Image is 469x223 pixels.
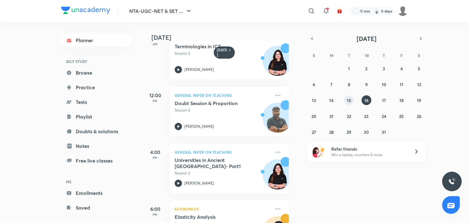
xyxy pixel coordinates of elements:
[175,43,251,49] h5: Terminologies in ICT
[335,6,344,16] button: avatar
[414,64,424,73] button: July 5, 2025
[61,111,132,123] a: Playlist
[61,67,132,79] a: Browse
[382,113,386,119] abbr: July 24, 2025
[399,113,404,119] abbr: July 25, 2025
[379,79,389,89] button: July 10, 2025
[362,127,371,137] button: July 30, 2025
[418,66,420,71] abbr: July 5, 2025
[329,97,333,103] abbr: July 14, 2025
[175,148,271,156] p: General Paper on Teaching
[344,79,354,89] button: July 8, 2025
[398,6,408,16] img: Aaradhna Thakur
[331,152,406,158] p: Win a laptop, vouchers & more
[344,64,354,73] button: July 1, 2025
[374,8,380,14] img: streak
[330,82,333,87] abbr: July 7, 2025
[61,81,132,93] a: Practice
[61,7,110,16] a: Company Logo
[175,108,271,113] p: Session 4
[383,53,385,58] abbr: Thursday
[348,82,350,87] abbr: July 8, 2025
[329,129,334,135] abbr: July 28, 2025
[347,113,351,119] abbr: July 22, 2025
[362,111,371,121] button: July 23, 2025
[397,95,406,105] button: July 18, 2025
[61,96,132,108] a: Tests
[143,148,167,156] h5: 4:00
[414,79,424,89] button: July 12, 2025
[348,66,350,71] abbr: July 1, 2025
[184,124,214,129] p: [PERSON_NAME]
[61,177,132,187] h6: ME
[344,111,354,121] button: July 22, 2025
[414,111,424,121] button: July 26, 2025
[347,97,351,103] abbr: July 15, 2025
[309,95,319,105] button: July 13, 2025
[217,48,227,57] h6: [DATE]
[61,140,132,152] a: Notes
[61,202,132,214] a: Saved
[175,92,271,99] p: General Paper on Teaching
[61,34,132,46] a: Planner
[362,95,371,105] button: July 16, 2025
[313,145,325,158] img: referral
[400,66,403,71] abbr: July 4, 2025
[348,53,350,58] abbr: Tuesday
[397,79,406,89] button: July 11, 2025
[61,125,132,137] a: Doubts & solutions
[326,95,336,105] button: July 14, 2025
[383,66,385,71] abbr: July 3, 2025
[263,106,292,135] img: Avatar
[344,127,354,137] button: July 29, 2025
[379,95,389,105] button: July 17, 2025
[362,79,371,89] button: July 9, 2025
[312,129,316,135] abbr: July 27, 2025
[326,111,336,121] button: July 21, 2025
[365,53,369,58] abbr: Wednesday
[364,113,369,119] abbr: July 23, 2025
[329,113,333,119] abbr: July 21, 2025
[382,82,386,87] abbr: July 10, 2025
[357,35,376,43] span: [DATE]
[151,34,295,41] h4: [DATE]
[379,64,389,73] button: July 3, 2025
[313,82,315,87] abbr: July 6, 2025
[175,214,251,220] h5: Elasticity Analysis
[399,97,404,103] abbr: July 18, 2025
[263,163,292,192] img: Avatar
[309,79,319,89] button: July 6, 2025
[175,205,271,213] p: Economics
[316,34,416,43] button: [DATE]
[61,56,132,67] h6: SELF STUDY
[311,113,316,119] abbr: July 20, 2025
[309,111,319,121] button: July 20, 2025
[418,53,420,58] abbr: Saturday
[397,64,406,73] button: July 4, 2025
[382,97,386,103] abbr: July 17, 2025
[143,156,167,159] p: PM
[313,53,315,58] abbr: Sunday
[337,8,342,14] img: avatar
[344,95,354,105] button: July 15, 2025
[331,146,406,152] h6: Refer friends
[417,113,421,119] abbr: July 26, 2025
[382,129,386,135] abbr: July 31, 2025
[143,92,167,99] h5: 12:00
[143,205,167,213] h5: 6:00
[263,49,292,79] img: Avatar
[417,97,421,103] abbr: July 19, 2025
[326,127,336,137] button: July 28, 2025
[330,53,333,58] abbr: Monday
[175,170,271,176] p: Session 3
[397,111,406,121] button: July 25, 2025
[309,127,319,137] button: July 27, 2025
[143,99,167,103] p: PM
[365,82,368,87] abbr: July 9, 2025
[379,127,389,137] button: July 31, 2025
[379,111,389,121] button: July 24, 2025
[347,129,351,135] abbr: July 29, 2025
[175,51,271,56] p: Session 3
[184,67,214,72] p: [PERSON_NAME]
[364,129,369,135] abbr: July 30, 2025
